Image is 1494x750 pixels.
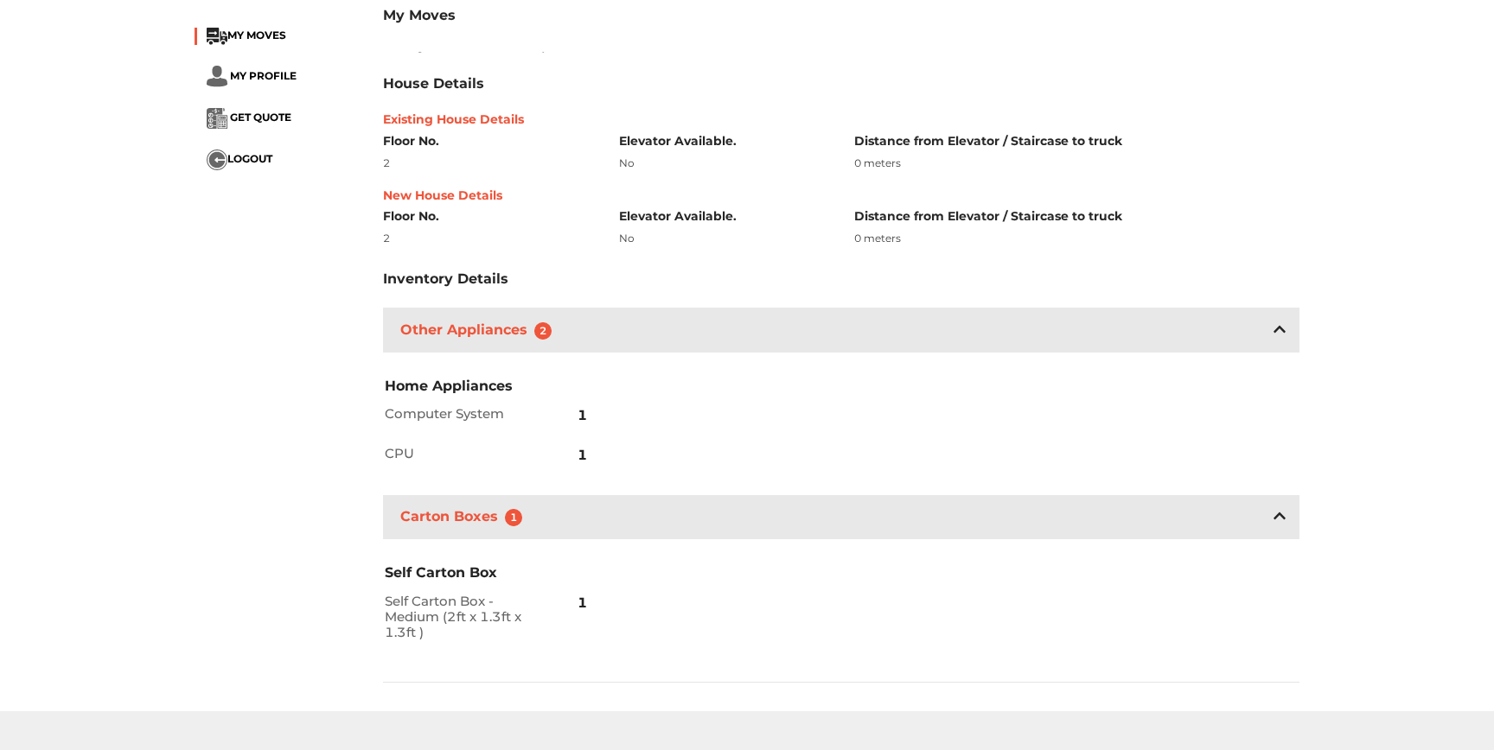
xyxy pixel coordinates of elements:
[534,322,552,340] span: 2
[578,582,587,624] span: 1
[383,75,484,92] h3: House Details
[854,134,1299,149] h6: Distance from Elevator / Staircase to truck
[230,69,297,82] span: MY PROFILE
[383,188,1299,203] h6: New House Details
[383,112,1299,127] h6: Existing House Details
[230,111,291,124] span: GET QUOTE
[578,395,587,436] span: 1
[505,509,522,526] span: 1
[397,318,562,343] h3: Other Appliances
[207,66,227,87] img: ...
[619,134,829,149] h6: Elevator Available.
[397,505,533,530] h3: Carton Boxes
[207,149,227,170] img: ...
[383,231,593,246] div: 2
[854,156,1299,171] div: 0 meters
[385,594,539,640] h2: Self Carton Box - Medium (2ft x 1.3ft x 1.3ft )
[619,209,829,224] h6: Elevator Available.
[385,377,591,395] h3: Home Appliances
[854,209,1299,224] h6: Distance from Elevator / Staircase to truck
[619,156,829,171] div: No
[207,149,272,170] button: ...LOGOUT
[383,156,593,171] div: 2
[578,435,587,476] span: 1
[854,231,1299,246] div: 0 meters
[383,7,1299,23] h3: My Moves
[207,111,291,124] a: ... GET QUOTE
[227,152,272,165] span: LOGOUT
[619,231,829,246] div: No
[207,108,227,129] img: ...
[385,446,539,461] h2: CPU
[383,270,508,287] h3: Inventory Details
[385,563,591,582] h3: Self Carton Box
[227,29,286,41] span: MY MOVES
[383,134,593,149] h6: Floor No.
[207,69,297,82] a: ... MY PROFILE
[385,406,539,422] h2: Computer System
[383,209,593,224] h6: Floor No.
[207,29,286,41] a: ...MY MOVES
[207,28,227,45] img: ...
